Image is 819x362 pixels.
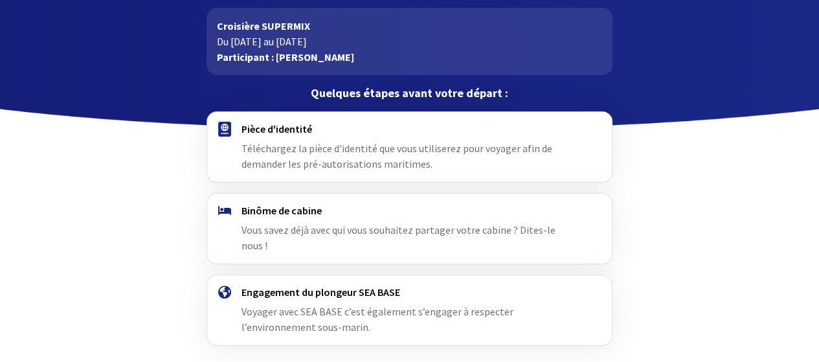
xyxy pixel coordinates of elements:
img: engagement.svg [218,286,231,299]
p: Croisière SUPERMIX [217,18,602,34]
img: passport.svg [218,122,231,137]
h4: Binôme de cabine [241,204,578,217]
span: Téléchargez la pièce d'identité que vous utiliserez pour voyager afin de demander les pré-autoris... [241,142,552,170]
p: Du [DATE] au [DATE] [217,34,602,49]
p: Participant : [PERSON_NAME] [217,49,602,65]
h4: Engagement du plongeur SEA BASE [241,286,578,299]
img: binome.svg [218,206,231,215]
h4: Pièce d'identité [241,122,578,135]
p: Quelques étapes avant votre départ : [207,85,612,101]
span: Voyager avec SEA BASE c’est également s’engager à respecter l’environnement sous-marin. [241,305,513,334]
span: Vous savez déjà avec qui vous souhaitez partager votre cabine ? Dites-le nous ! [241,223,555,252]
